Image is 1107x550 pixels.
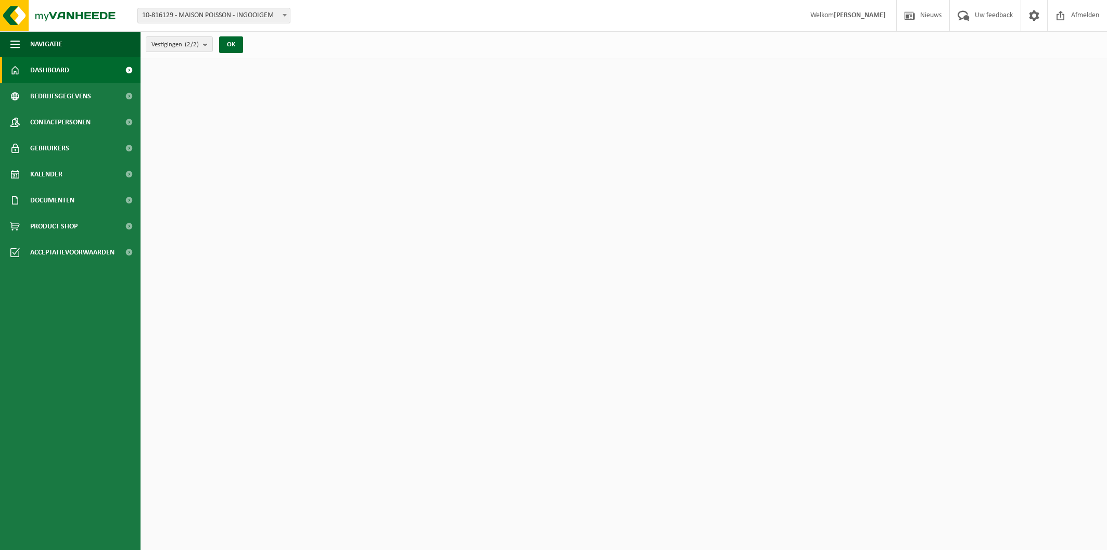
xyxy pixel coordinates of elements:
span: Kalender [30,161,62,187]
span: Bedrijfsgegevens [30,83,91,109]
iframe: chat widget [5,527,174,550]
button: Vestigingen(2/2) [146,36,213,52]
strong: [PERSON_NAME] [834,11,886,19]
span: Gebruikers [30,135,69,161]
count: (2/2) [185,41,199,48]
span: 10-816129 - MAISON POISSON - INGOOIGEM [137,8,290,23]
span: Acceptatievoorwaarden [30,239,114,265]
span: Vestigingen [151,37,199,53]
span: Documenten [30,187,74,213]
span: Dashboard [30,57,69,83]
span: Product Shop [30,213,78,239]
button: OK [219,36,243,53]
span: Contactpersonen [30,109,91,135]
span: 10-816129 - MAISON POISSON - INGOOIGEM [138,8,290,23]
span: Navigatie [30,31,62,57]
